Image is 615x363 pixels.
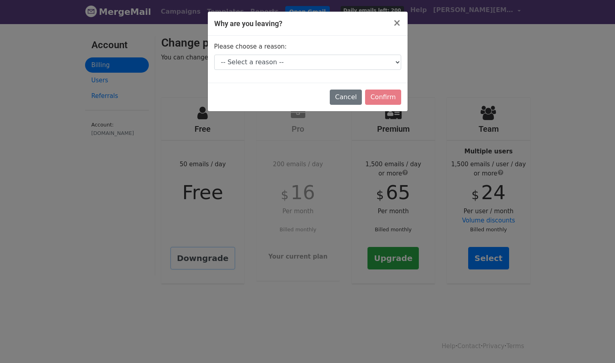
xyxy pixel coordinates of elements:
[575,324,615,363] iframe: Chat Widget
[365,90,401,105] input: Confirm
[214,42,287,51] label: Please choose a reason:
[393,17,401,29] span: ×
[386,12,407,34] button: Close
[330,90,362,105] button: Cancel
[214,18,282,29] h5: Why are you leaving?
